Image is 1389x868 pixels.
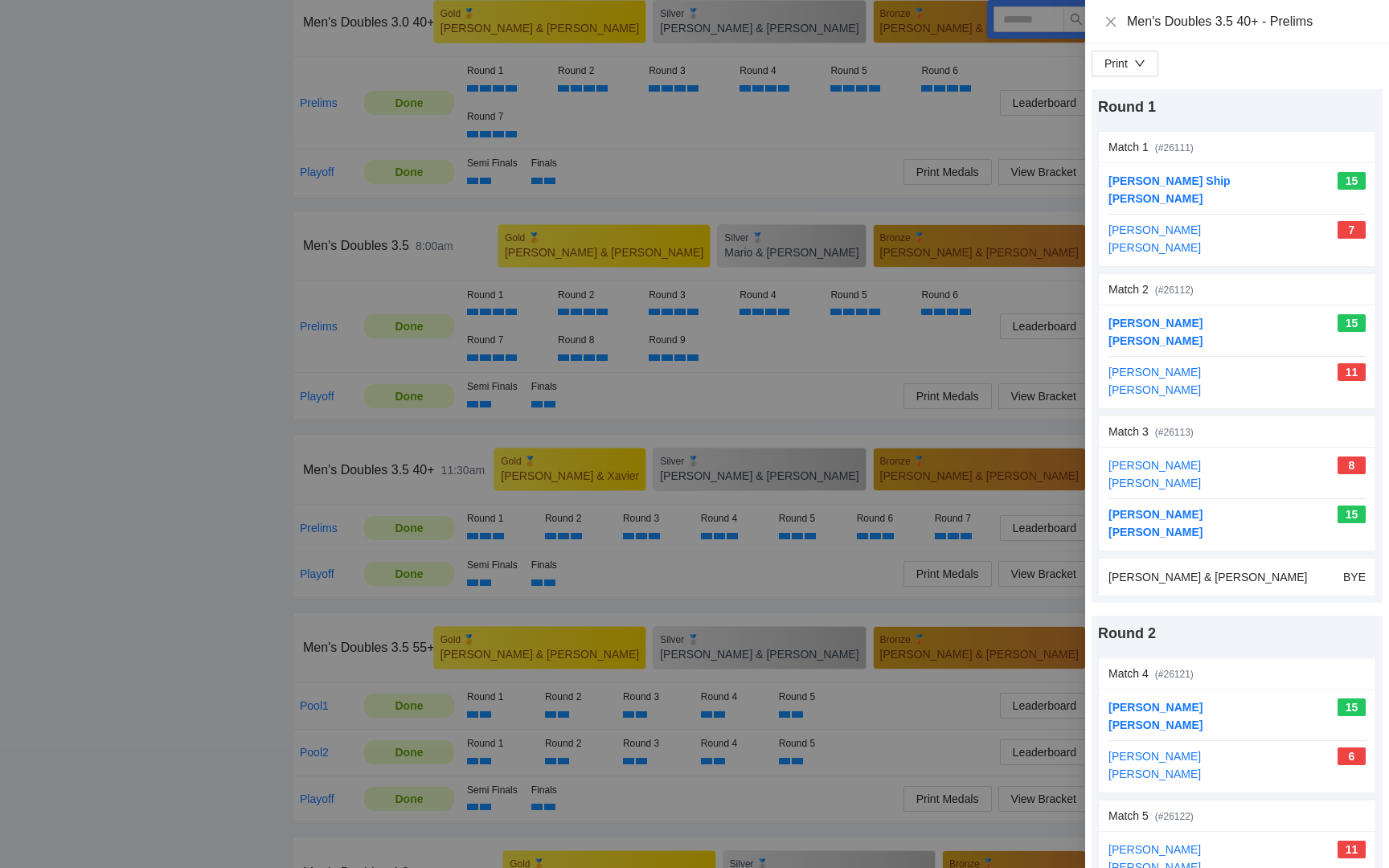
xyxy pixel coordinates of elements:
[1098,96,1376,118] div: Round 1
[1104,15,1117,28] span: close
[1108,366,1201,379] a: [PERSON_NAME]
[1338,457,1366,474] div: 8
[1108,719,1203,731] a: [PERSON_NAME]
[1155,669,1194,680] span: (# 26121 )
[1134,58,1145,69] span: down
[1108,701,1203,714] a: [PERSON_NAME]
[1155,427,1194,438] span: (# 26113 )
[1338,506,1366,523] div: 15
[1338,314,1366,332] div: 15
[1108,568,1307,586] div: [PERSON_NAME] & [PERSON_NAME]
[1108,477,1201,489] a: [PERSON_NAME]
[1338,363,1366,381] div: 11
[1343,568,1366,586] div: BYE
[1104,15,1117,29] button: Close
[1155,142,1194,154] span: (# 26111 )
[1098,622,1376,645] div: Round 2
[1108,526,1203,538] a: [PERSON_NAME]
[1108,750,1201,763] a: [PERSON_NAME]
[1108,459,1201,472] a: [PERSON_NAME]
[1104,55,1128,72] div: Print
[1338,841,1366,858] div: 11
[1108,241,1201,254] a: [PERSON_NAME]
[1155,811,1194,822] span: (# 26122 )
[1108,192,1203,205] a: [PERSON_NAME]
[1108,768,1201,780] a: [PERSON_NAME]
[1092,51,1158,76] button: Print
[1108,508,1203,521] a: [PERSON_NAME]
[1127,13,1370,31] div: Men's Doubles 3.5 40+ - Prelims
[1338,172,1366,190] div: 15
[1338,698,1366,716] div: 15
[1108,809,1149,822] span: Match 5
[1108,383,1201,396] a: [PERSON_NAME]
[1108,223,1201,236] a: [PERSON_NAME]
[1338,221,1366,239] div: 7
[1338,747,1366,765] div: 6
[1108,425,1149,438] span: Match 3
[1108,283,1149,296] span: Match 2
[1108,317,1203,330] a: [PERSON_NAME]
[1108,843,1201,856] a: [PERSON_NAME]
[1155,285,1194,296] span: (# 26112 )
[1108,334,1203,347] a: [PERSON_NAME]
[1108,174,1231,187] a: [PERSON_NAME] Ship
[1108,667,1149,680] span: Match 4
[1108,141,1149,154] span: Match 1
